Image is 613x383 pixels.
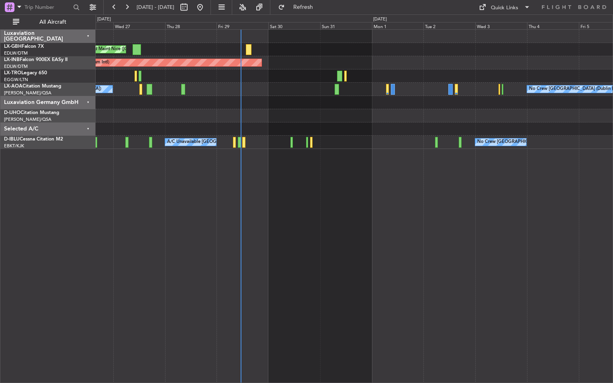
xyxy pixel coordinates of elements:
[475,1,534,14] button: Quick Links
[165,22,217,29] div: Thu 28
[4,63,28,69] a: EDLW/DTM
[527,22,579,29] div: Thu 4
[4,44,22,49] span: LX-GBH
[475,22,527,29] div: Wed 3
[4,71,21,75] span: LX-TRO
[4,44,44,49] a: LX-GBHFalcon 7X
[274,1,323,14] button: Refresh
[268,22,320,29] div: Sat 30
[21,19,85,25] span: All Aircraft
[97,16,111,23] div: [DATE]
[81,43,170,55] div: Planned Maint Nice ([GEOGRAPHIC_DATA])
[4,137,63,142] a: D-IBLUCessna Citation M2
[4,110,59,115] a: D-IJHOCitation Mustang
[286,4,320,10] span: Refresh
[137,4,174,11] span: [DATE] - [DATE]
[4,71,47,75] a: LX-TROLegacy 650
[320,22,372,29] div: Sun 31
[4,84,22,89] span: LX-AOA
[491,4,518,12] div: Quick Links
[4,50,28,56] a: EDLW/DTM
[4,77,28,83] a: EGGW/LTN
[4,57,67,62] a: LX-INBFalcon 900EX EASy II
[9,16,87,29] button: All Aircraft
[4,84,61,89] a: LX-AOACitation Mustang
[423,22,475,29] div: Tue 2
[372,22,424,29] div: Mon 1
[4,90,51,96] a: [PERSON_NAME]/QSA
[25,1,71,13] input: Trip Number
[167,136,295,148] div: A/C Unavailable [GEOGRAPHIC_DATA]-[GEOGRAPHIC_DATA]
[4,143,24,149] a: EBKT/KJK
[113,22,165,29] div: Wed 27
[217,22,268,29] div: Fri 29
[373,16,387,23] div: [DATE]
[4,57,20,62] span: LX-INB
[477,136,612,148] div: No Crew [GEOGRAPHIC_DATA] ([GEOGRAPHIC_DATA] National)
[4,110,20,115] span: D-IJHO
[4,116,51,122] a: [PERSON_NAME]/QSA
[4,137,20,142] span: D-IBLU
